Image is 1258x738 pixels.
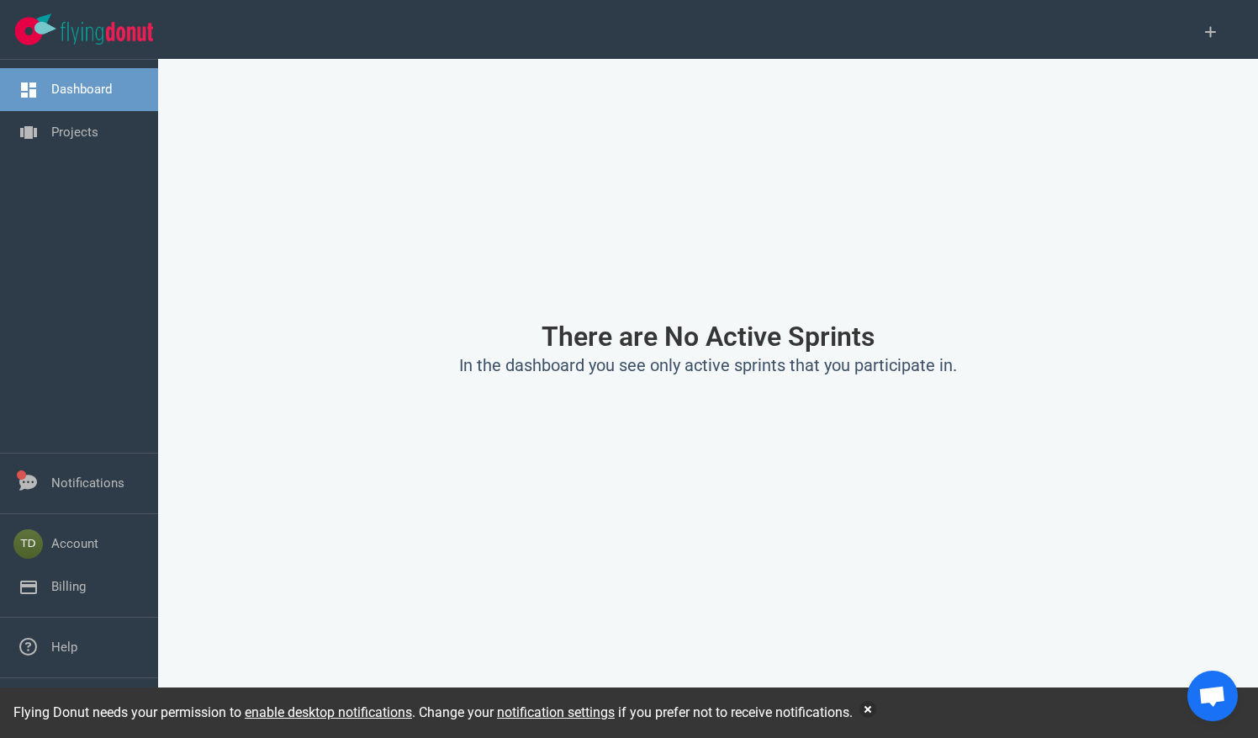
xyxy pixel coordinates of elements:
[219,321,1197,352] h1: There are No Active Sprints
[61,22,153,45] img: Flying Donut text logo
[219,355,1197,376] h2: In the dashboard you see only active sprints that you participate in.
[51,125,98,140] a: Projects
[51,640,77,655] a: Help
[245,704,412,720] a: enable desktop notifications
[13,704,412,720] span: Flying Donut needs your permission to
[51,579,86,594] a: Billing
[412,704,853,720] span: . Change your if you prefer not to receive notifications.
[51,82,112,97] a: Dashboard
[1187,671,1238,721] a: Open chat
[51,536,98,551] a: Account
[497,704,615,720] a: notification settings
[51,475,124,491] a: Notifications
